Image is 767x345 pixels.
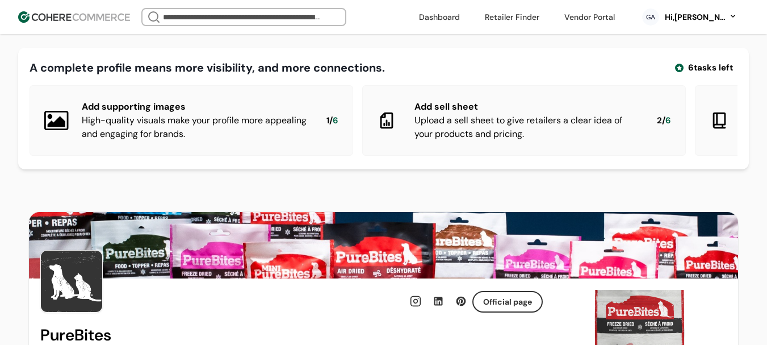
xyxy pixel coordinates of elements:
[688,61,733,74] span: 6 tasks left
[82,114,308,141] div: High-quality visuals make your profile more appealing and engaging for brands.
[326,114,329,127] span: 1
[472,291,543,313] button: Official page
[665,114,671,127] span: 6
[29,212,738,279] img: Brand cover image
[657,114,662,127] span: 2
[40,250,103,313] img: Brand Photo
[329,114,333,127] span: /
[30,59,385,76] div: A complete profile means more visibility, and more connections.
[18,11,130,23] img: Cohere Logo
[333,114,338,127] span: 6
[664,11,726,23] div: Hi, [PERSON_NAME]
[664,11,737,23] button: Hi,[PERSON_NAME]
[662,114,665,127] span: /
[82,100,308,114] div: Add supporting images
[40,326,111,344] h2: PureBites
[414,100,639,114] div: Add sell sheet
[414,114,639,141] div: Upload a sell sheet to give retailers a clear idea of your products and pricing.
